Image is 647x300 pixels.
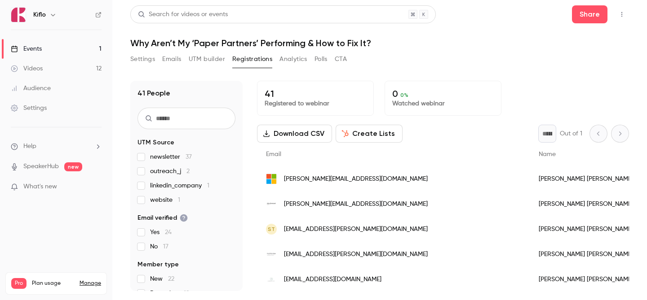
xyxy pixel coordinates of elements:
[150,242,168,251] span: No
[137,88,170,99] h1: 41 People
[150,196,180,204] span: website
[284,174,428,184] span: [PERSON_NAME][EMAIL_ADDRESS][DOMAIN_NAME]
[11,142,102,151] li: help-dropdown-opener
[23,162,59,171] a: SpeakerHub
[163,243,168,250] span: 17
[33,10,46,19] h6: Kiflo
[150,152,192,161] span: newsletter
[530,166,642,191] div: [PERSON_NAME] [PERSON_NAME]
[560,129,582,138] p: Out of 1
[392,99,494,108] p: Watched webinar
[91,183,102,191] iframe: Noticeable Trigger
[11,44,42,53] div: Events
[186,168,190,174] span: 2
[266,174,277,184] img: live.com
[150,289,190,298] span: Returning
[315,52,328,66] button: Polls
[400,92,408,98] span: 0 %
[572,5,607,23] button: Share
[150,181,209,190] span: linkedin_company
[150,167,190,176] span: outreach_j
[530,267,642,292] div: [PERSON_NAME] [PERSON_NAME]
[284,275,381,284] span: [EMAIL_ADDRESS][DOMAIN_NAME]
[138,10,228,19] div: Search for videos or events
[168,276,174,282] span: 22
[530,217,642,242] div: [PERSON_NAME] [PERSON_NAME]
[178,197,180,203] span: 1
[266,274,277,285] img: olezkaglobal.com
[11,64,43,73] div: Videos
[186,154,192,160] span: 37
[189,52,225,66] button: UTM builder
[184,290,190,296] span: 19
[162,52,181,66] button: Emails
[336,125,403,143] button: Create Lists
[11,278,27,289] span: Pro
[165,229,172,235] span: 24
[539,151,556,157] span: Name
[137,138,174,147] span: UTM Source
[284,250,428,259] span: [EMAIL_ADDRESS][PERSON_NAME][DOMAIN_NAME]
[11,104,47,113] div: Settings
[335,52,347,66] button: CTA
[265,99,366,108] p: Registered to webinar
[232,52,272,66] button: Registrations
[266,249,277,260] img: nbfc.com
[207,183,209,189] span: 1
[150,274,174,283] span: New
[279,52,307,66] button: Analytics
[137,260,179,269] span: Member type
[530,191,642,217] div: [PERSON_NAME] [PERSON_NAME]
[284,200,428,209] span: [PERSON_NAME][EMAIL_ADDRESS][DOMAIN_NAME]
[11,8,26,22] img: Kiflo
[130,38,629,48] h1: Why Aren’t My ‘Paper Partners’ Performing & How to Fix It?
[266,199,277,209] img: mypowerhouse.group
[150,228,172,237] span: Yes
[284,225,428,234] span: [EMAIL_ADDRESS][PERSON_NAME][DOMAIN_NAME]
[130,52,155,66] button: Settings
[268,225,275,233] span: ST
[32,280,74,287] span: Plan usage
[530,242,642,267] div: [PERSON_NAME] [PERSON_NAME]
[266,151,281,157] span: Email
[64,162,82,171] span: new
[11,84,51,93] div: Audience
[257,125,332,143] button: Download CSV
[392,88,494,99] p: 0
[23,142,36,151] span: Help
[265,88,366,99] p: 41
[23,182,57,191] span: What's new
[80,280,101,287] a: Manage
[137,213,188,222] span: Email verified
